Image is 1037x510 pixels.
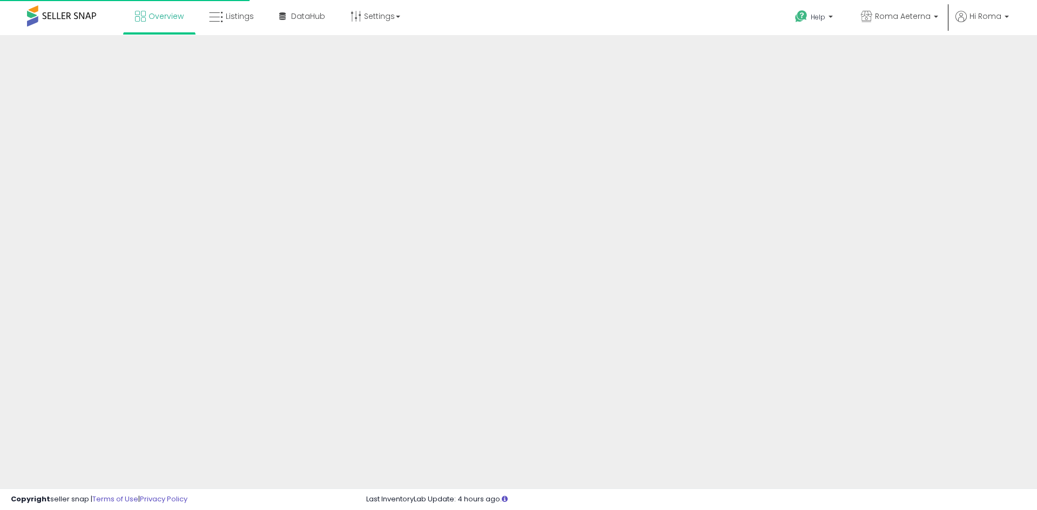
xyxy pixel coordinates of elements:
[969,11,1001,22] span: Hi Roma
[955,11,1009,35] a: Hi Roma
[794,10,808,23] i: Get Help
[875,11,931,22] span: Roma Aeterna
[149,11,184,22] span: Overview
[811,12,825,22] span: Help
[786,2,844,35] a: Help
[226,11,254,22] span: Listings
[291,11,325,22] span: DataHub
